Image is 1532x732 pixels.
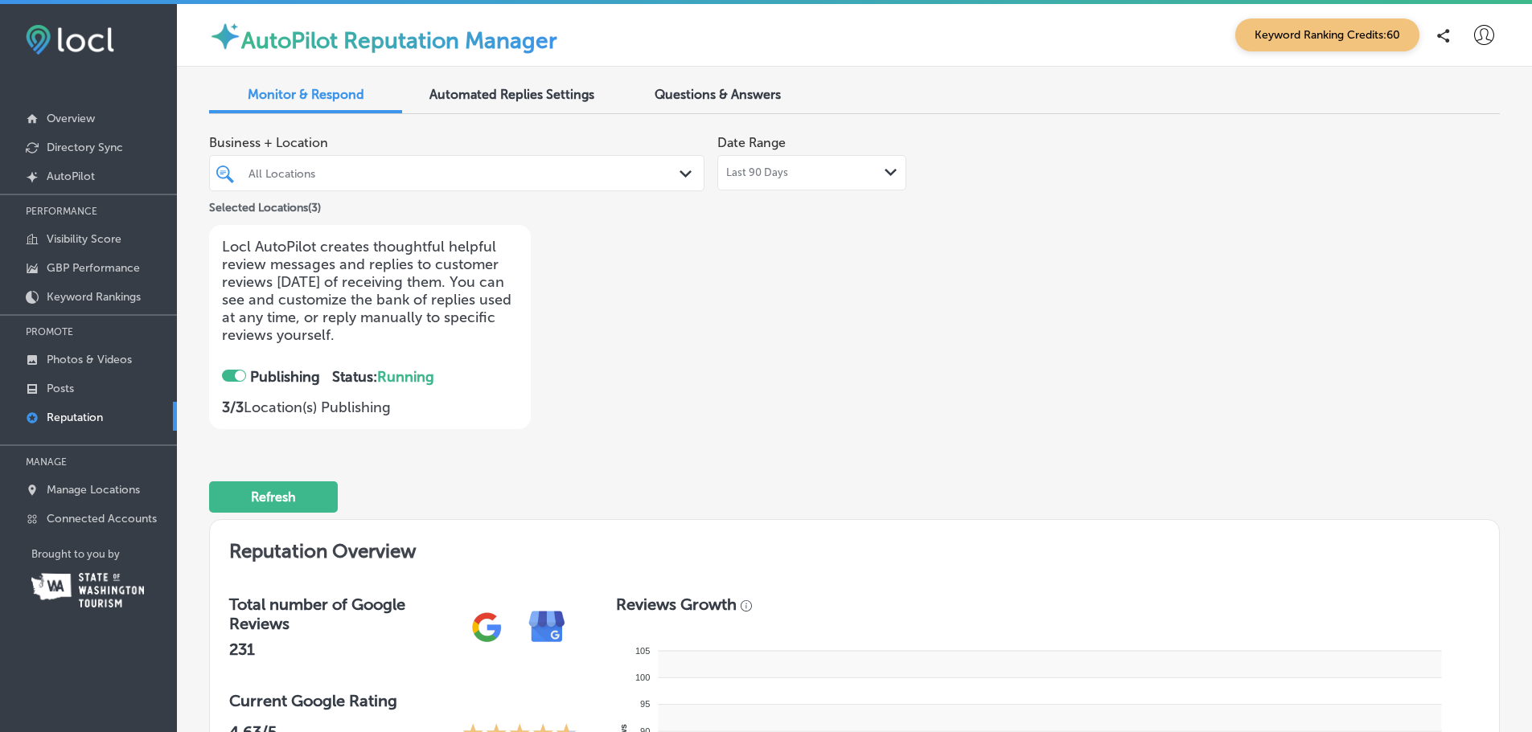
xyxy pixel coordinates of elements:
h3: Current Google Rating [229,691,577,710]
label: AutoPilot Reputation Manager [241,27,557,54]
p: Connected Accounts [47,512,157,525]
p: Photos & Videos [47,353,132,366]
label: Date Range [717,135,786,150]
h3: Total number of Google Reviews [229,595,457,633]
span: Running [377,368,434,386]
span: Keyword Ranking Credits: 60 [1235,18,1419,51]
p: Selected Locations ( 3 ) [209,194,321,215]
span: Monitor & Respond [248,87,364,102]
button: Refresh [209,481,338,513]
p: GBP Performance [47,261,140,275]
img: gPZS+5FD6qPJAAAAABJRU5ErkJggg== [457,597,517,657]
p: Location(s) Publishing [222,399,518,416]
div: All Locations [248,166,681,180]
strong: Status: [332,368,434,386]
p: Overview [47,112,95,125]
p: Posts [47,382,74,395]
img: autopilot-icon [209,20,241,52]
strong: 3 / 3 [222,399,244,416]
h2: Reputation Overview [210,520,1499,575]
p: Directory Sync [47,141,123,154]
p: AutoPilot [47,170,95,183]
p: Manage Locations [47,483,140,497]
img: fda3e92497d09a02dc62c9cd864e3231.png [26,25,114,55]
tspan: 95 [640,699,650,709]
h2: 231 [229,640,457,659]
strong: Publishing [250,368,320,386]
tspan: 105 [635,646,650,656]
span: Automated Replies Settings [429,87,594,102]
tspan: 100 [635,673,650,682]
img: e7ababfa220611ac49bdb491a11684a6.png [517,597,577,657]
p: Visibility Score [47,232,121,246]
span: Questions & Answers [655,87,781,102]
span: Last 90 Days [726,166,788,179]
p: Brought to you by [31,548,177,560]
p: Locl AutoPilot creates thoughtful helpful review messages and replies to customer reviews [DATE] ... [222,238,518,344]
h3: Reviews Growth [616,595,737,614]
p: Keyword Rankings [47,290,141,304]
img: Washington Tourism [31,573,144,607]
p: Reputation [47,411,103,424]
span: Business + Location [209,135,704,150]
